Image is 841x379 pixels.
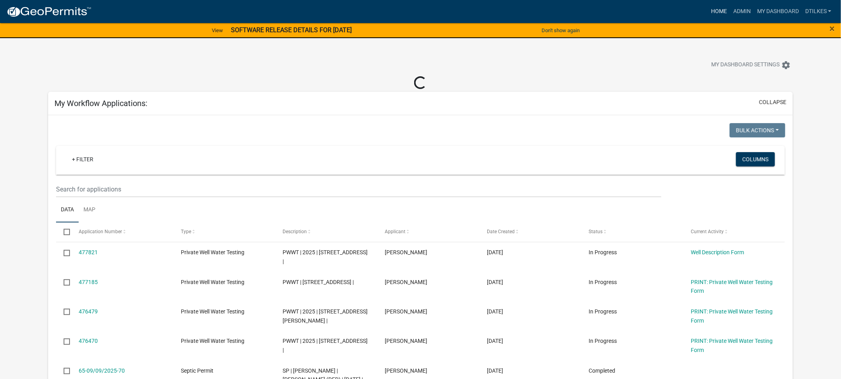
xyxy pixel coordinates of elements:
[736,152,775,166] button: Columns
[385,249,427,255] span: Dan Tilkes
[691,249,744,255] a: Well Description Form
[79,229,122,234] span: Application Number
[589,249,617,255] span: In Progress
[181,338,244,344] span: Private Well Water Testing
[730,123,785,137] button: Bulk Actions
[283,338,368,353] span: PWWT | 2025 | 107 2nd St Bradford |
[487,279,503,285] span: 09/11/2025
[581,222,683,242] datatable-header-cell: Status
[589,229,603,234] span: Status
[181,249,244,255] span: Private Well Water Testing
[802,4,835,19] a: dtilkes
[231,26,352,34] strong: SOFTWARE RELEASE DETAILS FOR [DATE]
[487,249,503,255] span: 09/12/2025
[283,249,368,265] span: PWWT | 2025 | 2152 Spruce Ave, Sheffield, IA 50475 |
[275,222,377,242] datatable-header-cell: Description
[691,229,724,234] span: Current Activity
[209,24,226,37] a: View
[683,222,785,242] datatable-header-cell: Current Activity
[79,249,98,255] a: 477821
[705,57,797,73] button: My Dashboard Settingssettings
[539,24,583,37] button: Don't show again
[691,338,773,353] a: PRINT: Private Well Water Testing Form
[54,99,147,108] h5: My Workflow Applications:
[830,23,835,34] span: ×
[385,367,427,374] span: Dan Tilkes
[79,197,100,223] a: Map
[283,308,368,324] span: PWWT | 2025 | 1854 Jonquil Ave, Hampton, IA 50441 |
[385,229,405,234] span: Applicant
[173,222,275,242] datatable-header-cell: Type
[487,229,515,234] span: Date Created
[79,308,98,315] a: 476479
[759,98,787,106] button: collapse
[79,367,125,374] a: 65-09/09/2025-70
[487,338,503,344] span: 09/10/2025
[56,222,71,242] datatable-header-cell: Select
[181,279,244,285] span: Private Well Water Testing
[479,222,581,242] datatable-header-cell: Date Created
[385,338,427,344] span: Dan Tilkes
[385,279,427,285] span: Dan Tilkes
[79,338,98,344] a: 476470
[830,24,835,33] button: Close
[711,60,780,70] span: My Dashboard Settings
[708,4,730,19] a: Home
[691,279,773,294] a: PRINT: Private Well Water Testing Form
[71,222,173,242] datatable-header-cell: Application Number
[385,308,427,315] span: Dan Tilkes
[589,338,617,344] span: In Progress
[589,308,617,315] span: In Progress
[181,308,244,315] span: Private Well Water Testing
[754,4,802,19] a: My Dashboard
[181,367,213,374] span: Septic Permit
[487,308,503,315] span: 09/10/2025
[589,367,616,374] span: Completed
[730,4,754,19] a: Admin
[691,308,773,324] a: PRINT: Private Well Water Testing Form
[56,181,662,197] input: Search for applications
[79,279,98,285] a: 477185
[66,152,100,166] a: + Filter
[283,229,307,234] span: Description
[56,197,79,223] a: Data
[377,222,479,242] datatable-header-cell: Applicant
[781,60,791,70] i: settings
[181,229,191,234] span: Type
[487,367,503,374] span: 09/10/2025
[283,279,354,285] span: PWWT | 2025 | 182 Warbler Ave |
[589,279,617,285] span: In Progress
